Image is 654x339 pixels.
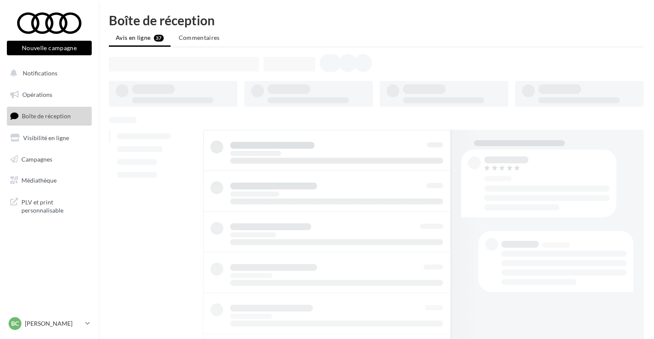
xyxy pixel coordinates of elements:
[179,34,220,41] span: Commentaires
[21,177,57,184] span: Médiathèque
[22,112,71,120] span: Boîte de réception
[25,319,82,328] p: [PERSON_NAME]
[21,196,88,215] span: PLV et print personnalisable
[5,86,93,104] a: Opérations
[7,315,92,332] a: BC [PERSON_NAME]
[23,69,57,77] span: Notifications
[5,64,90,82] button: Notifications
[11,319,19,328] span: BC
[5,150,93,168] a: Campagnes
[7,41,92,55] button: Nouvelle campagne
[5,129,93,147] a: Visibilité en ligne
[23,134,69,141] span: Visibilité en ligne
[5,107,93,125] a: Boîte de réception
[5,171,93,189] a: Médiathèque
[5,193,93,218] a: PLV et print personnalisable
[22,91,52,98] span: Opérations
[21,155,52,162] span: Campagnes
[109,14,644,27] div: Boîte de réception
